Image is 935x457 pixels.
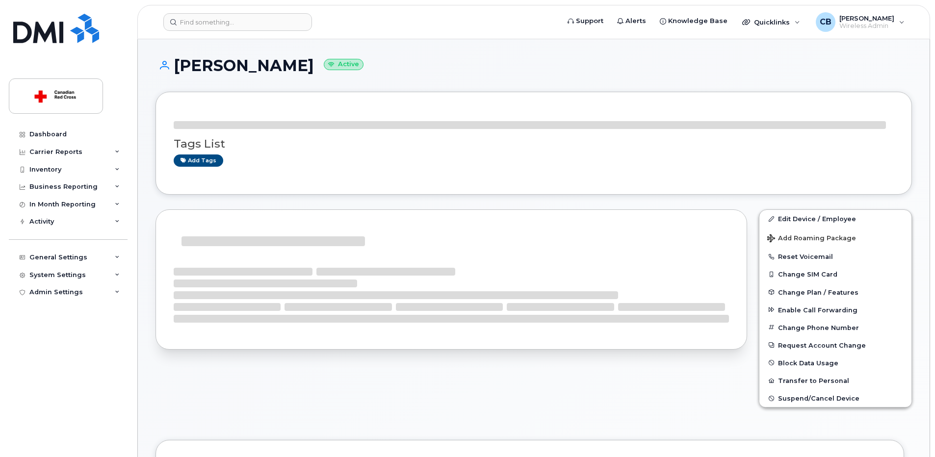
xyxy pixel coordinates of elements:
[156,57,912,74] h1: [PERSON_NAME]
[759,372,911,389] button: Transfer to Personal
[759,265,911,283] button: Change SIM Card
[759,283,911,301] button: Change Plan / Features
[767,234,856,244] span: Add Roaming Package
[778,288,858,296] span: Change Plan / Features
[759,389,911,407] button: Suspend/Cancel Device
[759,248,911,265] button: Reset Voicemail
[174,138,894,150] h3: Tags List
[324,59,364,70] small: Active
[759,210,911,228] a: Edit Device / Employee
[759,336,911,354] button: Request Account Change
[759,354,911,372] button: Block Data Usage
[778,395,859,402] span: Suspend/Cancel Device
[759,301,911,319] button: Enable Call Forwarding
[778,306,857,313] span: Enable Call Forwarding
[759,319,911,336] button: Change Phone Number
[174,154,223,167] a: Add tags
[759,228,911,248] button: Add Roaming Package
